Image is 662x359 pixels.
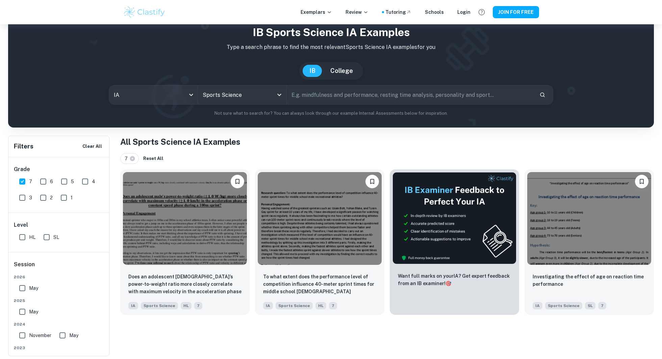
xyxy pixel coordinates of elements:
span: 2024 [14,321,104,327]
span: Sports Science [276,302,313,309]
span: 🎯 [445,281,451,286]
span: Sports Science [545,302,582,309]
span: 1 [71,194,73,201]
h1: All Sports Science IA Examples [120,136,654,148]
a: Schools [425,8,444,16]
button: College [324,65,360,77]
span: May [29,284,38,292]
input: E.g. mindfulness and performance, resting time analysis, personality and sport... [287,85,534,104]
a: Please log in to bookmark exemplarsDoes an adolescent male’s power-to-weight ratio more closely c... [120,169,250,315]
span: 2023 [14,345,104,351]
span: HL [29,233,35,241]
h6: Grade [14,165,104,173]
p: Type a search phrase to find the most relevant Sports Science IA examples for you [14,43,648,51]
span: May [69,332,78,339]
h6: Session [14,260,104,274]
span: 7 [125,155,131,162]
h6: Level [14,221,104,229]
a: Please log in to bookmark exemplarsTo what extent does the performance level of competition influ... [255,169,384,315]
button: Reset All [142,154,165,164]
span: 4 [92,178,95,185]
button: Please log in to bookmark exemplars [231,175,244,188]
span: 3 [29,194,32,201]
button: Clear All [81,141,104,151]
span: HL [315,302,326,309]
span: 2025 [14,298,104,304]
span: 7 [598,302,606,309]
button: Open [275,90,284,100]
span: 2026 [14,274,104,280]
p: Not sure what to search for? You can always look through our example Internal Assessments below f... [14,110,648,117]
span: 7 [194,302,202,309]
p: Does an adolescent male’s power-to-weight ratio more closely correlate with maximum velocity in t... [128,273,241,296]
span: 7 [29,178,32,185]
h1: IB Sports Science IA examples [14,24,648,40]
span: 7 [329,302,337,309]
a: Please log in to bookmark exemplarsInvestigating the effect of age on reaction time performanceIA... [525,169,654,315]
img: Thumbnail [392,172,516,264]
span: November [29,332,51,339]
span: May [29,308,38,315]
div: 7 [120,153,139,164]
button: IB [303,65,322,77]
a: Tutoring [385,8,411,16]
span: 6 [50,178,53,185]
span: 5 [71,178,74,185]
a: ThumbnailWant full marks on yourIA? Get expert feedback from an IB examiner! [390,169,519,315]
span: IA [128,302,138,309]
span: IA [533,302,542,309]
button: JOIN FOR FREE [493,6,539,18]
button: Please log in to bookmark exemplars [365,175,379,188]
p: Investigating the effect of age on reaction time performance [533,273,646,288]
button: Help and Feedback [476,6,487,18]
h6: Filters [14,142,33,151]
div: IA [109,85,198,104]
button: Search [537,89,548,101]
span: Sports Science [141,302,178,309]
a: Login [457,8,470,16]
img: Clastify logo [123,5,166,19]
p: Want full marks on your IA ? Get expert feedback from an IB examiner! [398,272,511,287]
img: Sports Science IA example thumbnail: Investigating the effect of age on react [527,172,651,265]
p: Review [346,8,368,16]
span: SL [53,233,59,241]
p: To what extent does the performance level of competition influence 40- meter sprint times for mid... [263,273,376,296]
span: HL [181,302,192,309]
img: Sports Science IA example thumbnail: Does an adolescent male’s power-to-weigh [123,172,247,265]
span: SL [585,302,595,309]
img: Sports Science IA example thumbnail: To what extent does the performance leve [258,172,382,265]
p: Exemplars [301,8,332,16]
button: Please log in to bookmark exemplars [635,175,648,188]
span: IA [263,302,273,309]
span: 2 [50,194,53,201]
